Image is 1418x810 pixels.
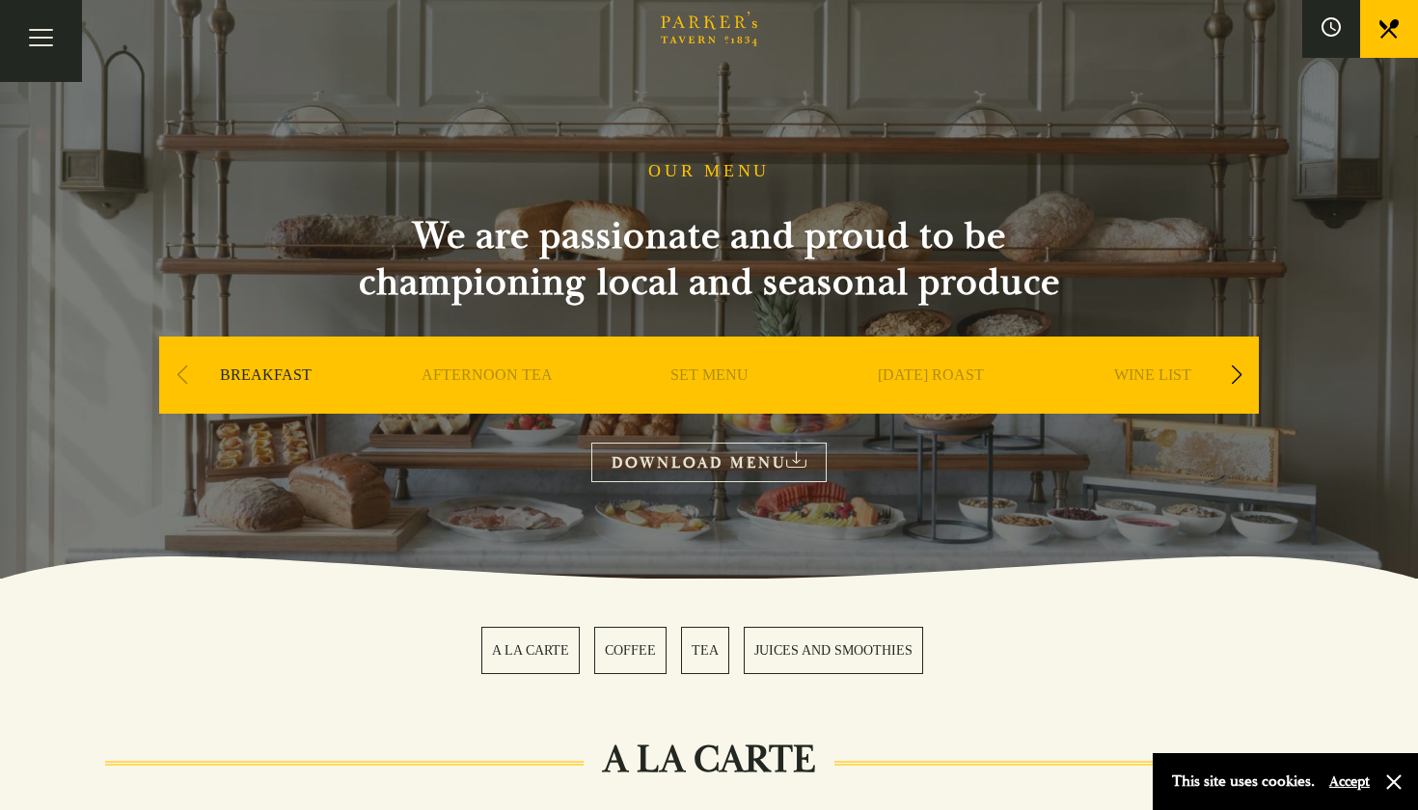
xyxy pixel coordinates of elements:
[169,354,195,396] div: Previous slide
[878,365,984,443] a: [DATE] ROAST
[159,337,371,472] div: 1 / 9
[381,337,593,472] div: 2 / 9
[1384,772,1404,792] button: Close and accept
[1172,768,1315,796] p: This site uses cookies.
[603,337,815,472] div: 3 / 9
[323,213,1095,306] h2: We are passionate and proud to be championing local and seasonal produce
[594,627,667,674] a: 2 / 4
[648,161,770,182] h1: OUR MENU
[481,627,580,674] a: 1 / 4
[422,365,553,443] a: AFTERNOON TEA
[1329,772,1370,791] button: Accept
[1114,365,1191,443] a: WINE LIST
[584,737,834,783] h2: A LA CARTE
[1047,337,1259,472] div: 5 / 9
[681,627,729,674] a: 3 / 4
[670,365,749,443] a: SET MENU
[591,443,827,482] a: DOWNLOAD MENU
[744,627,923,674] a: 4 / 4
[825,337,1037,472] div: 4 / 9
[220,365,312,443] a: BREAKFAST
[1223,354,1249,396] div: Next slide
